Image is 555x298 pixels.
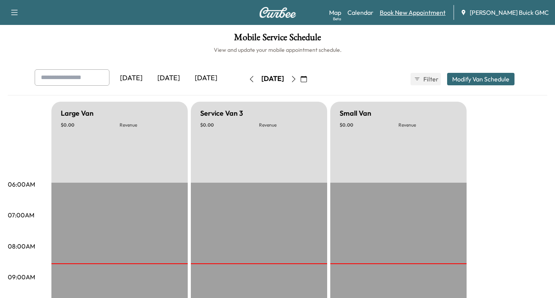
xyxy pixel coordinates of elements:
a: MapBeta [329,8,341,17]
p: $ 0.00 [61,122,120,128]
span: [PERSON_NAME] Buick GMC [470,8,549,17]
p: 07:00AM [8,210,34,220]
button: Filter [411,73,441,85]
h1: Mobile Service Schedule [8,33,547,46]
p: $ 0.00 [200,122,259,128]
p: 08:00AM [8,242,35,251]
p: 06:00AM [8,180,35,189]
h5: Small Van [340,108,371,119]
p: Revenue [259,122,318,128]
p: 09:00AM [8,272,35,282]
img: Curbee Logo [259,7,296,18]
div: [DATE] [150,69,187,87]
div: [DATE] [113,69,150,87]
button: Modify Van Schedule [447,73,514,85]
h5: Large Van [61,108,93,119]
h6: View and update your mobile appointment schedule. [8,46,547,54]
div: Beta [333,16,341,22]
h5: Service Van 3 [200,108,243,119]
p: Revenue [398,122,457,128]
div: [DATE] [261,74,284,84]
a: Book New Appointment [380,8,446,17]
a: Calendar [347,8,374,17]
span: Filter [423,74,437,84]
div: [DATE] [187,69,225,87]
p: $ 0.00 [340,122,398,128]
p: Revenue [120,122,178,128]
